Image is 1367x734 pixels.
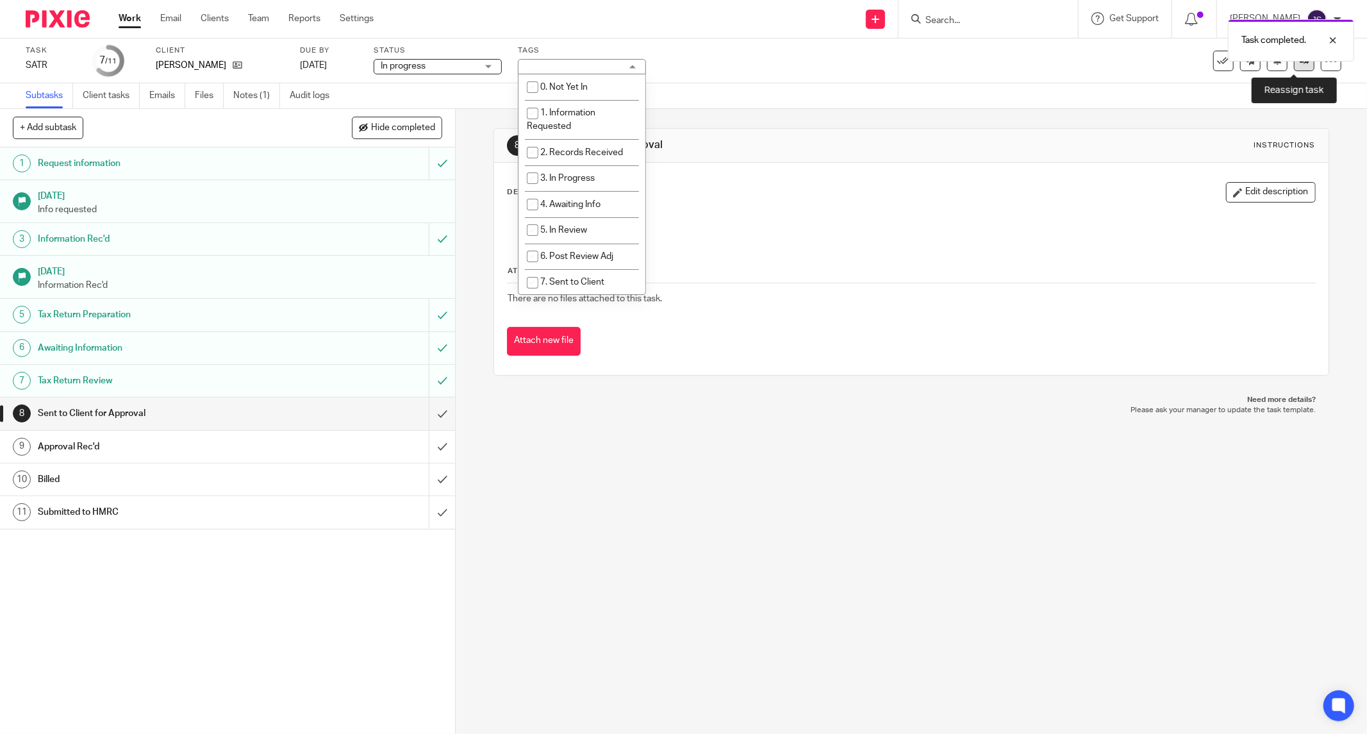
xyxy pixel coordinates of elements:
span: 5. In Review [540,226,587,235]
a: Reports [288,12,320,25]
p: Need more details? [506,395,1316,405]
h1: Request information [38,154,290,173]
label: Tags [518,46,646,56]
p: Information Rec'd [38,279,442,292]
a: Clients [201,12,229,25]
div: 8 [507,135,527,156]
p: Description [507,187,564,197]
span: 4. Awaiting Info [540,200,601,209]
button: Hide completed [352,117,442,138]
img: svg%3E [1307,9,1327,29]
label: Status [374,46,502,56]
h1: Tax Return Review [38,371,290,390]
label: Client [156,46,284,56]
a: Client tasks [83,83,140,108]
a: Settings [340,12,374,25]
div: 8 [13,405,31,422]
button: Attach new file [507,327,581,356]
div: 9 [13,438,31,456]
span: 3. In Progress [540,174,595,183]
img: Pixie [26,10,90,28]
a: Team [248,12,269,25]
div: 5 [13,306,31,324]
div: 1 [13,154,31,172]
span: 1. Information Requested [527,108,595,131]
h1: Tax Return Preparation [38,305,290,324]
h1: Approval Rec'd [38,437,290,456]
h1: Awaiting Information [38,338,290,358]
label: Task [26,46,77,56]
div: 6 [13,339,31,357]
div: SATR [26,59,77,72]
h1: Submitted to HMRC [38,503,290,522]
p: Task completed. [1241,34,1306,47]
h1: Billed [38,470,290,489]
span: 2. Records Received [540,148,623,157]
span: 6. Post Review Adj [540,252,613,261]
span: Attachments [508,267,569,274]
a: Subtasks [26,83,73,108]
span: [DATE] [300,61,327,70]
small: /11 [106,58,117,65]
span: 7. Sent to Client [540,278,604,287]
a: Work [119,12,141,25]
p: Info requested [38,203,442,216]
h1: [DATE] [38,262,442,278]
span: 0. Not Yet In [540,83,588,92]
div: 10 [13,471,31,488]
div: 3 [13,230,31,248]
div: 7 [100,53,117,68]
p: [PERSON_NAME] [156,59,226,72]
div: 11 [13,503,31,521]
span: There are no files attached to this task. [508,294,662,303]
span: Hide completed [371,123,435,133]
a: Files [195,83,224,108]
a: Emails [149,83,185,108]
button: + Add subtask [13,117,83,138]
button: Edit description [1226,182,1316,203]
a: Notes (1) [233,83,280,108]
div: 7 [13,372,31,390]
h1: Sent to Client for Approval [38,404,290,423]
a: Audit logs [290,83,339,108]
span: In progress [381,62,426,71]
h1: Sent to Client for Approval [534,138,939,152]
p: Please ask your manager to update the task template. [506,405,1316,415]
a: Email [160,12,181,25]
div: Instructions [1254,140,1316,151]
label: Due by [300,46,358,56]
h1: Information Rec'd [38,229,290,249]
h1: [DATE] [38,187,442,203]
